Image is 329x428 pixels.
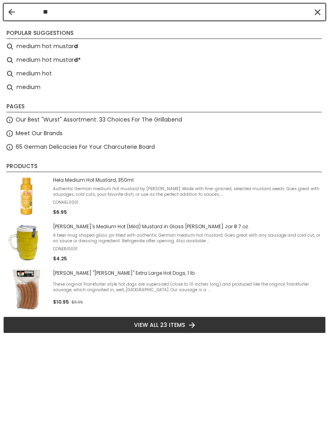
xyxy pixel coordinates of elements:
span: $10.95 [53,298,69,305]
li: 65 German Delicacies For Your Charcuterie Board [3,140,326,154]
span: [PERSON_NAME] "[PERSON_NAME]" Extra Large Hot Dogs, 1 lb. [53,270,323,276]
a: Meet Our Brands [16,129,63,138]
li: Binkert's "Wiener" Extra Large Hot Dogs, 1 lb. [3,266,326,312]
li: medium hot mustard [3,40,326,53]
li: Popular suggestions [6,29,322,39]
span: Authentic German medium hot mustard by [PERSON_NAME]. Made with fine-grained, selected mustard se... [53,186,323,197]
a: 65 German Delicacies For Your Charcuterie Board [16,142,155,152]
li: Pages [6,102,322,112]
li: medium hot [3,67,326,81]
a: Hela Medium Hot Mustard, 350mlAuthentic German medium hot mustard by [PERSON_NAME]. Made with fin... [6,176,323,216]
li: Meet Our Brands [3,127,326,140]
button: Clear [313,8,321,16]
span: CONERI0001 [53,246,323,252]
span: [PERSON_NAME]'s Medium Hot (Mild) Mustard in Glass [PERSON_NAME] Jar 8.7 oz. [53,223,323,230]
span: View all 23 items [134,320,185,329]
li: View all 23 items [3,316,326,333]
span: These original Frankfurter style hot dogs are supersized (close to 10 inches long) and produced l... [53,282,323,293]
button: Back [8,9,15,15]
a: [PERSON_NAME] "[PERSON_NAME]" Extra Large Hot Dogs, 1 lb.These original Frankfurter style hot dog... [6,269,323,309]
b: d [74,42,78,51]
a: [PERSON_NAME]'s Medium Hot (Mild) Mustard in Glass [PERSON_NAME] Jar 8.7 oz.A beer mug shaped gla... [6,223,323,263]
li: medium hot mustard* [3,53,326,67]
li: Our Best "Wurst" Assortment: 33 Choices For The Grillabend [3,113,326,127]
span: CONHEL0001 [53,200,323,205]
li: medium [3,81,326,94]
span: Hela Medium Hot Mustard, 350ml [53,177,323,183]
li: Hela Medium Hot Mustard, 350ml [3,173,326,219]
a: Our Best "Wurst" Assortment: 33 Choices For The Grillabend [16,115,182,124]
span: $6.95 [53,209,67,215]
span: $4.25 [53,255,67,262]
li: Products [6,162,322,172]
span: $11.95 [71,299,83,305]
span: A beer mug shaped glass jar filled with authentic German medium hot mustard. Goes great with any ... [53,233,323,244]
li: Erika's Medium Hot (Mild) Mustard in Glass Stein Jar 8.7 oz. [3,219,326,266]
